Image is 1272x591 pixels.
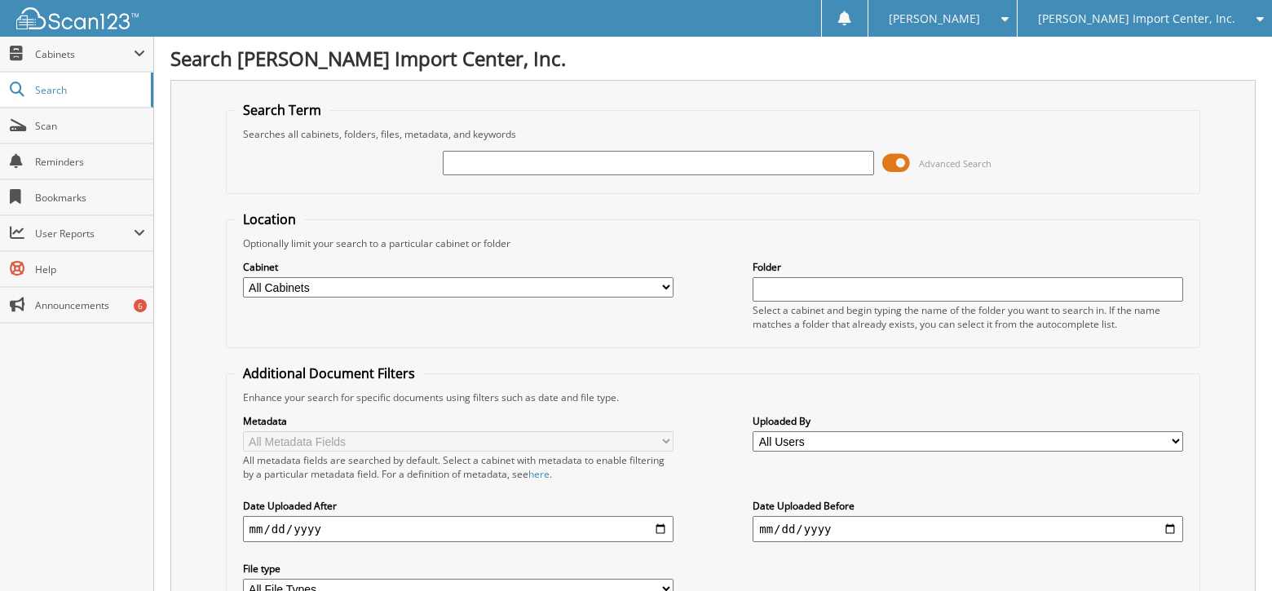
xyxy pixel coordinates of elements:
[235,127,1192,141] div: Searches all cabinets, folders, files, metadata, and keywords
[889,14,980,24] span: [PERSON_NAME]
[35,83,143,97] span: Search
[753,260,1183,274] label: Folder
[235,390,1192,404] div: Enhance your search for specific documents using filters such as date and file type.
[753,303,1183,331] div: Select a cabinet and begin typing the name of the folder you want to search in. If the name match...
[35,119,145,133] span: Scan
[134,299,147,312] div: 6
[243,499,674,513] label: Date Uploaded After
[753,499,1183,513] label: Date Uploaded Before
[243,260,674,274] label: Cabinet
[1190,513,1272,591] iframe: Chat Widget
[235,101,329,119] legend: Search Term
[243,562,674,576] label: File type
[243,453,674,481] div: All metadata fields are searched by default. Select a cabinet with metadata to enable filtering b...
[35,47,134,61] span: Cabinets
[528,467,550,481] a: here
[235,236,1192,250] div: Optionally limit your search to a particular cabinet or folder
[35,191,145,205] span: Bookmarks
[170,45,1256,72] h1: Search [PERSON_NAME] Import Center, Inc.
[35,298,145,312] span: Announcements
[35,227,134,240] span: User Reports
[35,155,145,169] span: Reminders
[243,414,674,428] label: Metadata
[16,7,139,29] img: scan123-logo-white.svg
[753,516,1183,542] input: end
[1038,14,1235,24] span: [PERSON_NAME] Import Center, Inc.
[243,516,674,542] input: start
[919,157,992,170] span: Advanced Search
[235,210,304,228] legend: Location
[35,262,145,276] span: Help
[753,414,1183,428] label: Uploaded By
[235,364,423,382] legend: Additional Document Filters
